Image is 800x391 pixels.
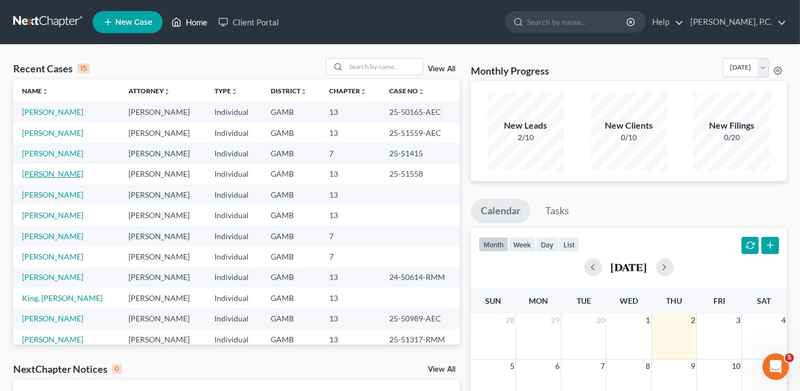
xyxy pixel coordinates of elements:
[758,296,771,305] span: Sat
[645,360,651,373] span: 8
[320,329,380,350] td: 13
[559,237,579,252] button: list
[22,107,83,117] a: [PERSON_NAME]
[22,252,83,261] a: [PERSON_NAME]
[690,360,696,373] span: 9
[22,190,83,199] a: [PERSON_NAME]
[206,205,262,225] td: Individual
[120,205,205,225] td: [PERSON_NAME]
[206,329,262,350] td: Individual
[262,288,320,308] td: GAMB
[380,143,460,163] td: 25-51415
[380,267,460,288] td: 24-50614-RMM
[206,267,262,288] td: Individual
[262,226,320,246] td: GAMB
[694,132,771,143] div: 0/20
[22,272,83,282] a: [PERSON_NAME]
[22,293,103,303] a: King, [PERSON_NAME]
[206,288,262,308] td: Individual
[320,226,380,246] td: 7
[120,164,205,184] td: [PERSON_NAME]
[77,64,90,73] div: 15
[554,360,561,373] span: 6
[577,296,591,305] span: Tue
[509,360,516,373] span: 5
[42,88,49,95] i: unfold_more
[360,88,367,95] i: unfold_more
[428,366,455,373] a: View All
[529,296,548,305] span: Mon
[599,360,606,373] span: 7
[271,87,307,95] a: Districtunfold_more
[213,12,284,32] a: Client Portal
[120,309,205,329] td: [PERSON_NAME]
[13,362,122,376] div: NextChapter Notices
[320,102,380,122] td: 13
[780,314,787,327] span: 4
[164,88,170,95] i: unfold_more
[115,18,152,27] span: New Case
[380,329,460,350] td: 25-51317-RMM
[300,88,307,95] i: unfold_more
[731,360,742,373] span: 10
[487,132,565,143] div: 2/10
[22,231,83,241] a: [PERSON_NAME]
[471,199,530,223] a: Calendar
[590,132,668,143] div: 0/10
[13,62,90,75] div: Recent Cases
[713,296,725,305] span: Fri
[262,246,320,267] td: GAMB
[611,261,647,273] h2: [DATE]
[763,353,789,380] iframe: Intercom live chat
[206,143,262,163] td: Individual
[320,246,380,267] td: 7
[120,123,205,143] td: [PERSON_NAME]
[785,353,794,362] span: 5
[536,237,559,252] button: day
[22,149,83,158] a: [PERSON_NAME]
[590,119,668,132] div: New Clients
[120,143,205,163] td: [PERSON_NAME]
[22,128,83,138] a: [PERSON_NAME]
[120,288,205,308] td: [PERSON_NAME]
[735,314,742,327] span: 3
[380,102,460,122] td: 25-50165-AEC
[206,102,262,122] td: Individual
[120,226,205,246] td: [PERSON_NAME]
[262,309,320,329] td: GAMB
[120,246,205,267] td: [PERSON_NAME]
[112,364,122,374] div: 0
[120,267,205,288] td: [PERSON_NAME]
[22,87,49,95] a: Nameunfold_more
[206,226,262,246] td: Individual
[120,329,205,350] td: [PERSON_NAME]
[206,246,262,267] td: Individual
[535,199,579,223] a: Tasks
[22,169,83,178] a: [PERSON_NAME]
[428,65,455,73] a: View All
[527,12,628,32] input: Search by name...
[262,123,320,143] td: GAMB
[120,184,205,205] td: [PERSON_NAME]
[231,88,238,95] i: unfold_more
[666,296,682,305] span: Thu
[479,237,508,252] button: month
[418,88,425,95] i: unfold_more
[320,267,380,288] td: 13
[320,123,380,143] td: 13
[120,102,205,122] td: [PERSON_NAME]
[320,288,380,308] td: 13
[262,329,320,350] td: GAMB
[262,184,320,205] td: GAMB
[320,309,380,329] td: 13
[487,119,565,132] div: New Leads
[486,296,502,305] span: Sun
[262,102,320,122] td: GAMB
[320,184,380,205] td: 13
[380,309,460,329] td: 25-50989-AEC
[320,164,380,184] td: 13
[620,296,638,305] span: Wed
[206,164,262,184] td: Individual
[508,237,536,252] button: week
[380,164,460,184] td: 25-51558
